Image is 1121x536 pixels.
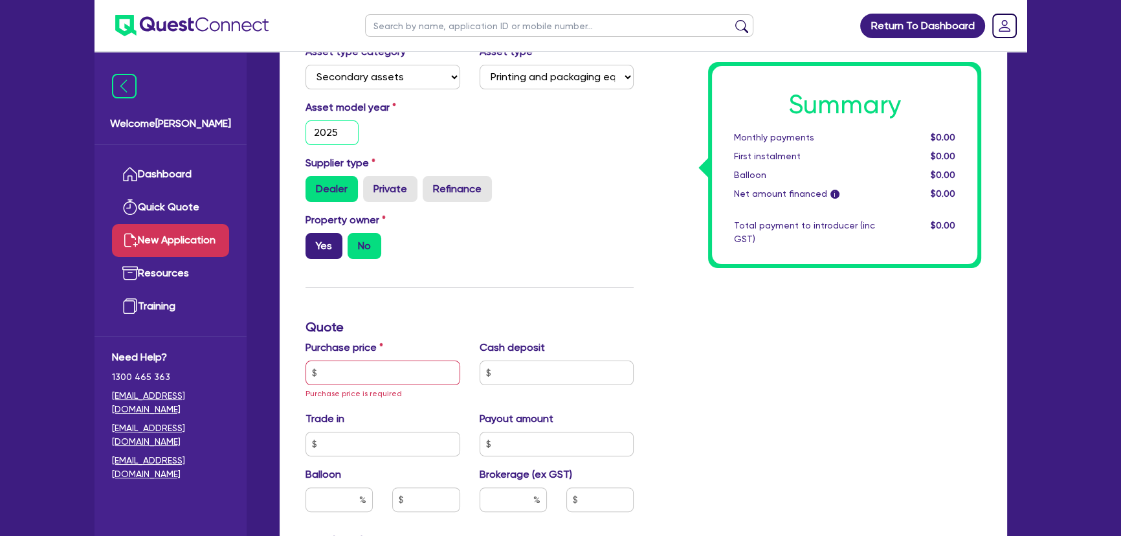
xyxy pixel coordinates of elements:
a: [EMAIL_ADDRESS][DOMAIN_NAME] [112,389,229,416]
a: New Application [112,224,229,257]
span: $0.00 [931,132,955,142]
a: Training [112,290,229,323]
a: Dropdown toggle [988,9,1021,43]
div: Monthly payments [724,131,885,144]
span: $0.00 [931,151,955,161]
label: Dealer [305,176,358,202]
label: Property owner [305,212,386,228]
div: Total payment to introducer (inc GST) [724,219,885,246]
span: $0.00 [931,170,955,180]
img: quest-connect-logo-blue [115,15,269,36]
label: Balloon [305,467,341,482]
h3: Quote [305,319,634,335]
img: resources [122,265,138,281]
div: Balloon [724,168,885,182]
img: icon-menu-close [112,74,137,98]
span: 1300 465 363 [112,370,229,384]
img: quick-quote [122,199,138,215]
span: $0.00 [931,220,955,230]
label: Supplier type [305,155,375,171]
span: Need Help? [112,350,229,365]
label: Brokerage (ex GST) [480,467,572,482]
span: $0.00 [931,188,955,199]
label: Refinance [423,176,492,202]
input: Search by name, application ID or mobile number... [365,14,753,37]
label: Payout amount [480,411,553,427]
label: Private [363,176,417,202]
span: Purchase price is required [305,389,402,398]
h1: Summary [734,89,955,120]
a: Dashboard [112,158,229,191]
label: Cash deposit [480,340,545,355]
label: No [348,233,381,259]
img: new-application [122,232,138,248]
div: First instalment [724,150,885,163]
label: Trade in [305,411,344,427]
span: Welcome [PERSON_NAME] [110,116,231,131]
label: Yes [305,233,342,259]
a: Return To Dashboard [860,14,985,38]
div: Net amount financed [724,187,885,201]
a: [EMAIL_ADDRESS][DOMAIN_NAME] [112,421,229,449]
a: Resources [112,257,229,290]
span: i [830,190,839,199]
a: [EMAIL_ADDRESS][DOMAIN_NAME] [112,454,229,481]
img: training [122,298,138,314]
label: Purchase price [305,340,383,355]
label: Asset model year [296,100,470,115]
a: Quick Quote [112,191,229,224]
